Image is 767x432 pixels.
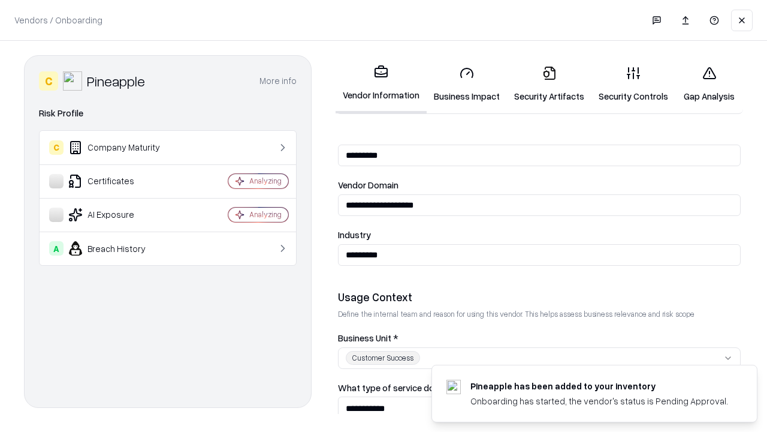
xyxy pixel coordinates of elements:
[338,347,741,369] button: Customer Success
[338,383,741,392] label: What type of service does the vendor provide? *
[470,380,728,392] div: Pineapple has been added to your inventory
[39,106,297,121] div: Risk Profile
[87,71,145,91] div: Pineapple
[249,209,282,220] div: Analyzing
[338,290,741,304] div: Usage Context
[338,309,741,319] p: Define the internal team and reason for using this vendor. This helps assess business relevance a...
[591,56,675,112] a: Security Controls
[39,71,58,91] div: C
[507,56,591,112] a: Security Artifacts
[63,71,82,91] img: Pineapple
[346,351,420,365] div: Customer Success
[249,176,282,186] div: Analyzing
[338,334,741,343] label: Business Unit *
[446,380,461,394] img: pineappleenergy.com
[338,230,741,239] label: Industry
[49,208,192,222] div: AI Exposure
[336,55,427,113] a: Vendor Information
[49,140,192,155] div: Company Maturity
[49,241,192,256] div: Breach History
[675,56,743,112] a: Gap Analysis
[259,70,297,92] button: More info
[14,14,102,26] p: Vendors / Onboarding
[470,395,728,407] div: Onboarding has started, the vendor's status is Pending Approval.
[338,181,741,190] label: Vendor Domain
[427,56,507,112] a: Business Impact
[49,140,64,155] div: C
[49,241,64,256] div: A
[49,174,192,188] div: Certificates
